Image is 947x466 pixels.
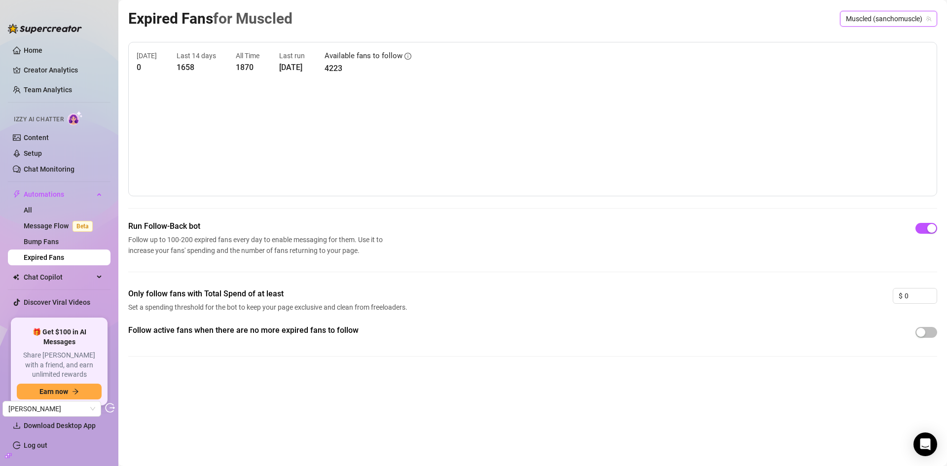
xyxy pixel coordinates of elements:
[905,288,937,303] input: 0.00
[24,298,90,306] a: Discover Viral Videos
[213,10,292,27] span: for Muscled
[17,384,102,399] button: Earn nowarrow-right
[236,61,259,73] article: 1870
[13,422,21,430] span: download
[128,302,410,313] span: Set a spending threshold for the bot to keep your page exclusive and clean from freeloaders.
[177,61,216,73] article: 1658
[325,62,411,74] article: 4223
[137,61,157,73] article: 0
[8,401,95,416] span: Jake
[236,50,259,61] article: All Time
[39,388,68,395] span: Earn now
[24,86,72,94] a: Team Analytics
[128,220,387,232] span: Run Follow-Back bot
[8,24,82,34] img: logo-BBDzfeDw.svg
[926,16,932,22] span: team
[68,111,83,125] img: AI Chatter
[128,324,410,336] span: Follow active fans when there are no more expired fans to follow
[13,190,21,198] span: thunderbolt
[24,165,74,173] a: Chat Monitoring
[128,288,410,300] span: Only follow fans with Total Spend of at least
[105,403,115,413] span: logout
[325,50,402,62] article: Available fans to follow
[24,62,103,78] a: Creator Analytics
[128,7,292,30] article: Expired Fans
[846,11,931,26] span: Muscled (sanchomuscle)
[24,269,94,285] span: Chat Copilot
[177,50,216,61] article: Last 14 days
[24,134,49,142] a: Content
[24,441,47,449] a: Log out
[24,253,64,261] a: Expired Fans
[128,234,387,256] span: Follow up to 100-200 expired fans every day to enable messaging for them. Use it to increase your...
[72,388,79,395] span: arrow-right
[279,50,305,61] article: Last run
[137,50,157,61] article: [DATE]
[279,61,305,73] article: [DATE]
[404,53,411,60] span: info-circle
[24,46,42,54] a: Home
[24,206,32,214] a: All
[24,238,59,246] a: Bump Fans
[14,115,64,124] span: Izzy AI Chatter
[24,186,94,202] span: Automations
[24,149,42,157] a: Setup
[913,432,937,456] div: Open Intercom Messenger
[17,351,102,380] span: Share [PERSON_NAME] with a friend, and earn unlimited rewards
[73,221,93,232] span: Beta
[17,327,102,347] span: 🎁 Get $100 in AI Messages
[13,274,19,281] img: Chat Copilot
[24,222,97,230] a: Message FlowBeta
[24,422,96,430] span: Download Desktop App
[5,452,12,459] span: build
